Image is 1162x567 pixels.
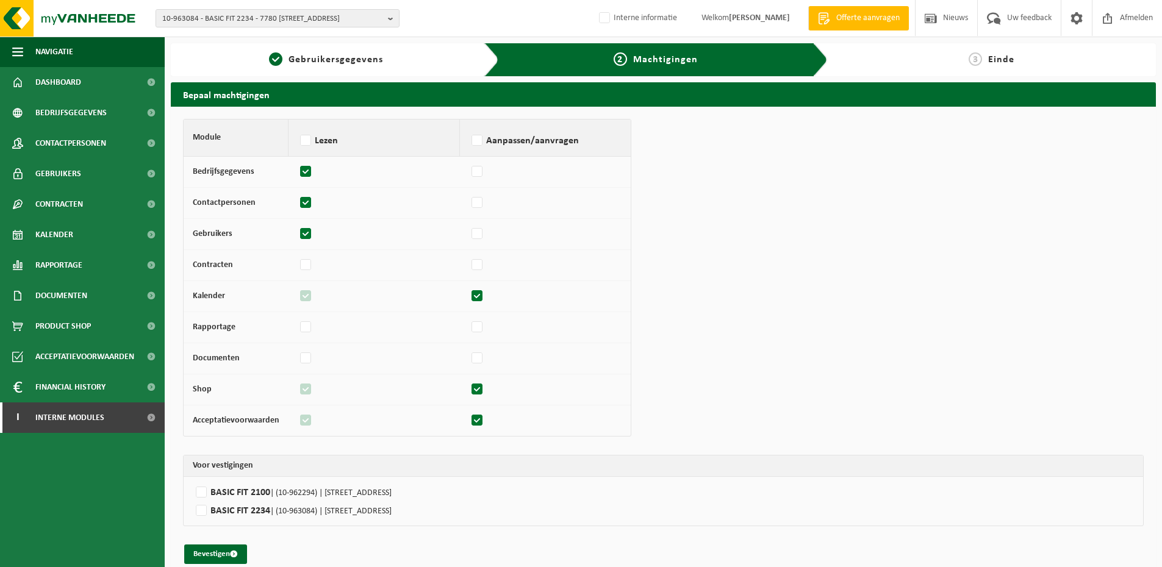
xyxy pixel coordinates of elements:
[808,6,909,30] a: Offerte aanvragen
[35,98,107,128] span: Bedrijfsgegevens
[184,119,289,157] th: Module
[35,311,91,341] span: Product Shop
[35,250,82,280] span: Rapportage
[988,55,1014,65] span: Einde
[597,9,677,27] label: Interne informatie
[193,385,212,394] strong: Shop
[269,52,282,66] span: 1
[35,128,106,159] span: Contactpersonen
[270,488,392,497] span: | (10-962294) | [STREET_ADDRESS]
[12,402,23,433] span: I
[35,280,87,311] span: Documenten
[193,260,233,269] strong: Contracten
[193,501,1134,519] label: BASIC FIT 2234
[614,52,627,66] span: 2
[193,354,240,363] strong: Documenten
[729,13,790,23] strong: [PERSON_NAME]
[156,9,400,27] button: 10-963084 - BASIC FIT 2234 - 7780 [STREET_ADDRESS]
[171,82,1156,106] h2: Bepaal machtigingen
[633,55,698,65] span: Machtigingen
[35,37,73,67] span: Navigatie
[193,416,279,425] strong: Acceptatievoorwaarden
[193,323,235,332] strong: Rapportage
[193,229,232,238] strong: Gebruikers
[270,507,392,516] span: | (10-963084) | [STREET_ADDRESS]
[469,132,622,150] label: Aanpassen/aanvragen
[833,12,903,24] span: Offerte aanvragen
[193,483,1134,501] label: BASIC FIT 2100
[35,402,104,433] span: Interne modules
[35,341,134,372] span: Acceptatievoorwaarden
[35,219,73,250] span: Kalender
[184,455,1143,477] th: Voor vestigingen
[162,10,383,28] span: 10-963084 - BASIC FIT 2234 - 7780 [STREET_ADDRESS]
[969,52,982,66] span: 3
[193,198,256,207] strong: Contactpersonen
[35,67,81,98] span: Dashboard
[289,55,383,65] span: Gebruikersgegevens
[177,52,475,67] a: 1Gebruikersgegevens
[193,291,225,301] strong: Kalender
[193,167,254,176] strong: Bedrijfsgegevens
[35,189,83,219] span: Contracten
[35,159,81,189] span: Gebruikers
[298,132,450,150] label: Lezen
[184,544,247,564] button: Bevestigen
[35,372,106,402] span: Financial History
